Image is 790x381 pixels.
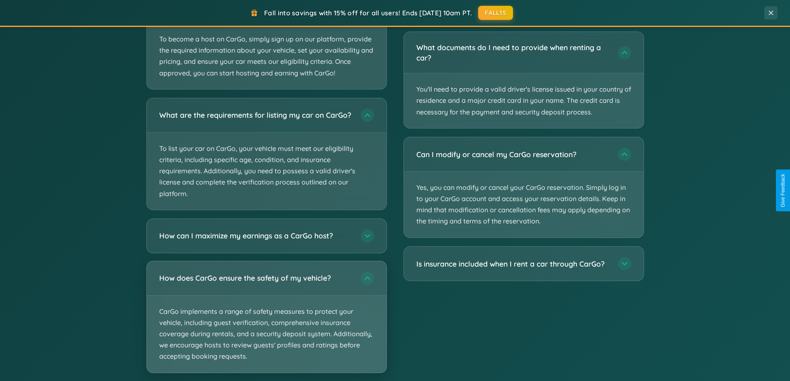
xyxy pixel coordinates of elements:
[147,296,386,373] p: CarGo implements a range of safety measures to protect your vehicle, including guest verification...
[404,73,644,128] p: You'll need to provide a valid driver's license issued in your country of residence and a major c...
[478,6,513,20] button: FALL15
[159,273,352,283] h3: How does CarGo ensure the safety of my vehicle?
[159,110,352,120] h3: What are the requirements for listing my car on CarGo?
[416,258,610,269] h3: Is insurance included when I rent a car through CarGo?
[147,23,386,89] p: To become a host on CarGo, simply sign up on our platform, provide the required information about...
[404,172,644,238] p: Yes, you can modify or cancel your CarGo reservation. Simply log in to your CarGo account and acc...
[416,42,610,63] h3: What documents do I need to provide when renting a car?
[264,9,472,17] span: Fall into savings with 15% off for all users! Ends [DATE] 10am PT.
[147,133,386,210] p: To list your car on CarGo, your vehicle must meet our eligibility criteria, including specific ag...
[159,231,352,241] h3: How can I maximize my earnings as a CarGo host?
[416,149,610,160] h3: Can I modify or cancel my CarGo reservation?
[780,174,786,207] div: Give Feedback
